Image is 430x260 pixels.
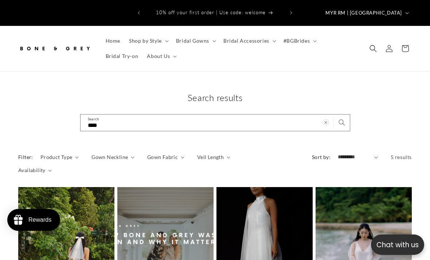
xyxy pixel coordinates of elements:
button: Clear search term [318,115,334,131]
label: Sort by: [312,154,331,160]
span: Gown Fabric [147,153,178,161]
a: Bone and Grey Bridal [16,38,94,59]
span: 5 results [391,154,412,160]
span: Bridal Gowns [176,38,209,44]
button: Open chatbox [371,234,424,255]
summary: Availability (0 selected) [18,166,52,174]
span: Availability [18,166,46,174]
button: Previous announcement [131,6,147,20]
a: Bridal Try-on [101,48,143,64]
img: Bone and Grey Bridal [18,40,91,57]
span: Bridal Accessories [223,38,269,44]
span: #BGBrides [284,38,310,44]
summary: Shop by Style [125,33,172,48]
button: Next announcement [283,6,299,20]
summary: Gown Fabric (0 selected) [147,153,184,161]
summary: Search [365,40,381,57]
summary: Product Type (0 selected) [40,153,79,161]
span: About Us [147,53,170,59]
a: Home [101,33,125,48]
span: Product Type [40,153,73,161]
span: MYR RM | [GEOGRAPHIC_DATA] [325,9,402,17]
summary: Bridal Accessories [219,33,279,48]
span: Gown Neckline [91,153,128,161]
summary: Gown Neckline (0 selected) [91,153,134,161]
h2: Filter: [18,153,33,161]
span: Home [106,38,120,44]
button: Search [334,115,350,131]
summary: #BGBrides [279,33,320,48]
div: Rewards [28,217,51,223]
span: Shop by Style [129,38,162,44]
span: Veil Length [197,153,224,161]
p: Chat with us [371,240,424,250]
button: MYR RM | [GEOGRAPHIC_DATA] [321,6,412,20]
span: 10% off your first order | Use code: welcome [156,9,266,15]
span: Bridal Try-on [106,53,138,59]
summary: About Us [142,48,180,64]
h1: Search results [18,92,412,103]
summary: Veil Length (0 selected) [197,153,230,161]
summary: Bridal Gowns [172,33,219,48]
